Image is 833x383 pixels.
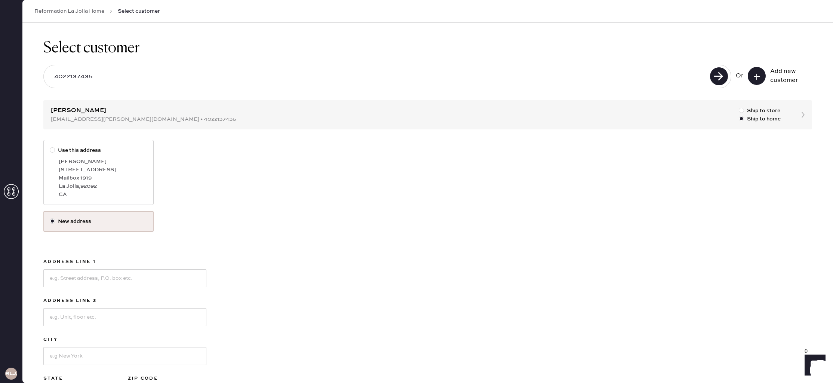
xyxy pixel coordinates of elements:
[797,349,830,382] iframe: Front Chat
[43,335,206,344] label: City
[59,190,147,199] div: CA
[128,374,206,383] label: ZIP Code
[43,374,122,383] label: State
[43,257,206,266] label: Address Line 1
[770,67,808,85] div: Add new customer
[739,107,781,115] label: Ship to store
[43,308,206,326] input: e.g. Unit, floor etc.
[5,371,17,376] h3: RLJA
[43,347,206,365] input: e.g New York
[59,174,147,182] div: Mailbox 1919
[118,7,160,15] span: Select customer
[736,71,743,80] div: Or
[59,157,147,166] div: [PERSON_NAME]
[59,166,147,174] div: [STREET_ADDRESS]
[739,115,781,123] label: Ship to home
[59,182,147,190] div: La Jolla , 92092
[34,7,104,15] a: Reformation La Jolla Home
[50,217,147,226] label: New address
[43,39,812,57] h1: Select customer
[43,296,206,305] label: Address Line 2
[43,269,206,287] input: e.g. Street address, P.O. box etc.
[48,68,708,85] input: Search by email or phone number
[50,146,147,154] label: Use this address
